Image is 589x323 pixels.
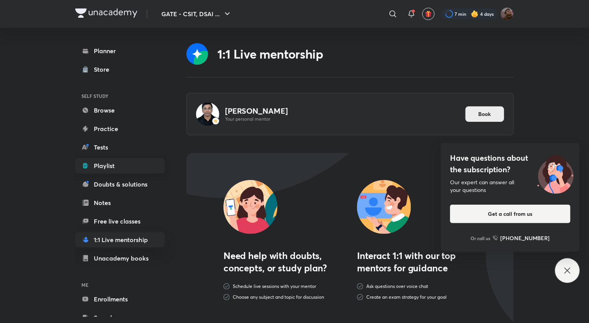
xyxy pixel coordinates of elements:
img: check [223,283,230,289]
p: Or call us [471,235,491,242]
div: Store [94,65,114,74]
img: check [357,283,363,289]
img: Suryansh Singh [501,7,514,20]
img: avatar [425,10,432,17]
img: - [212,118,219,124]
a: Practice [75,121,165,136]
div: Our expert can answer all your questions [450,178,570,194]
h6: [PHONE_NUMBER] [501,234,550,242]
p: Your personal mentor [225,116,460,122]
a: Notes [75,195,165,210]
img: Avatar [196,103,219,126]
a: Planner [75,43,165,59]
a: Store [75,62,165,77]
a: Company Logo [75,8,137,20]
button: GATE - CSIT, DSAI ... [157,6,237,22]
button: avatar [422,8,435,20]
button: Get a call from us [450,205,570,223]
a: Tests [75,140,165,155]
img: Company Logo [75,8,137,18]
img: Live Interact [357,180,411,234]
h4: [PERSON_NAME] [225,106,460,116]
a: [PHONE_NUMBER] [493,234,550,242]
img: Need help [223,180,278,234]
a: Doubts & solutions [75,177,165,192]
img: streak [471,10,479,18]
img: check [223,294,230,300]
div: 1:1 Live mentorship [217,46,323,62]
a: Unacademy books [75,251,165,266]
a: Playlist [75,158,165,173]
a: Free live classes [75,214,165,229]
span: Book [479,110,491,118]
h4: Have questions about the subscription? [450,152,570,175]
h6: SELF STUDY [75,89,165,103]
a: 1:1 Live mentorship [75,232,165,247]
button: Book [465,106,504,122]
a: Enrollments [75,291,165,307]
h6: ME [75,278,165,291]
a: Browse [75,103,165,118]
img: ttu_illustration_new.svg [531,152,580,194]
img: check [357,294,363,300]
